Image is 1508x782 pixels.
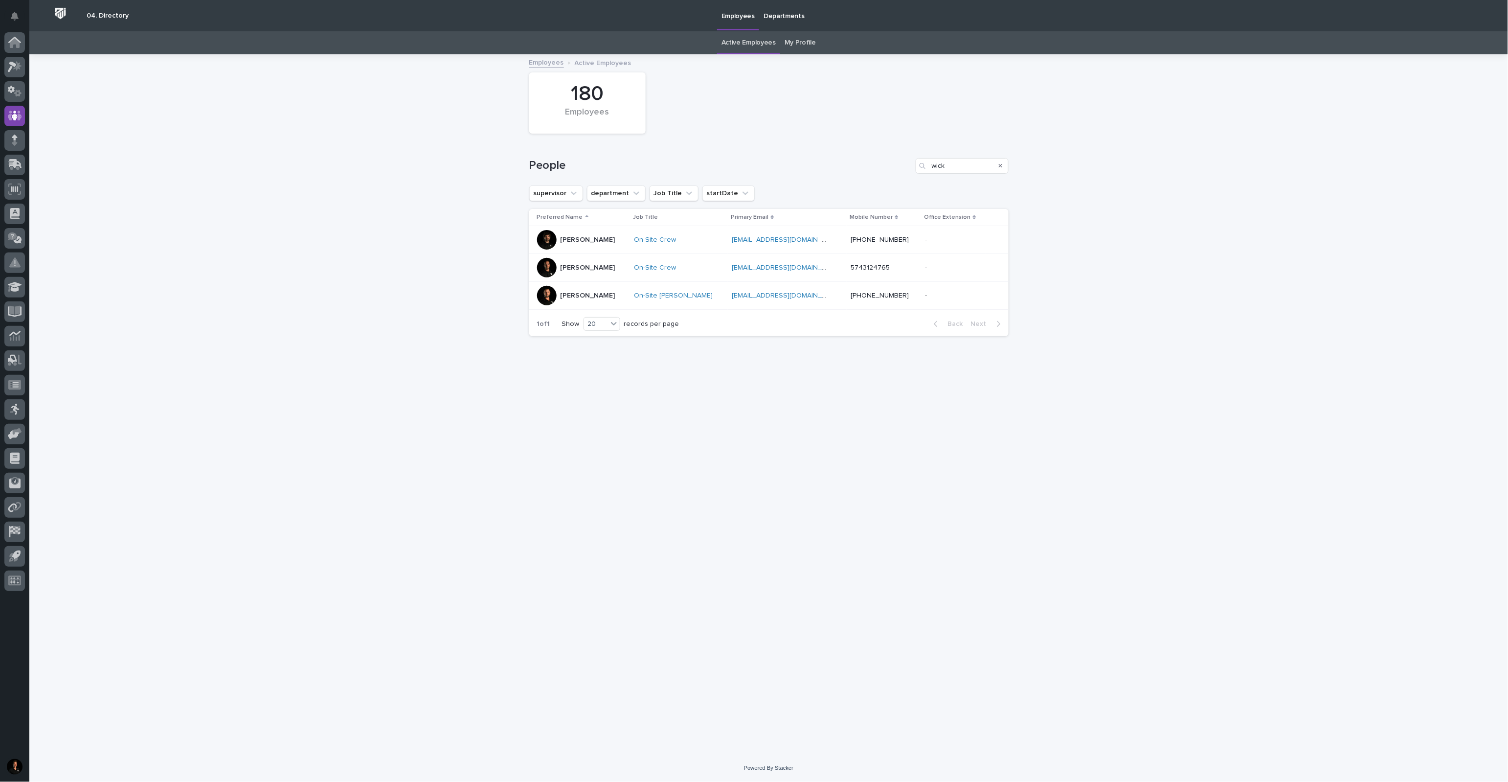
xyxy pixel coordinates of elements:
[634,292,713,300] a: On-Site [PERSON_NAME]
[575,57,631,68] p: Active Employees
[529,282,1009,310] tr: [PERSON_NAME]On-Site [PERSON_NAME] [EMAIL_ADDRESS][DOMAIN_NAME] [PHONE_NUMBER]--
[529,226,1009,254] tr: [PERSON_NAME]On-Site Crew [EMAIL_ADDRESS][DOMAIN_NAME] [PHONE_NUMBER]--
[633,212,658,223] p: Job Title
[529,254,1009,282] tr: [PERSON_NAME]On-Site Crew [EMAIL_ADDRESS][DOMAIN_NAME] 5743124765--
[650,185,698,201] button: Job Title
[529,312,558,336] p: 1 of 1
[634,264,676,272] a: On-Site Crew
[529,56,564,68] a: Employees
[924,212,970,223] p: Office Extension
[562,320,580,328] p: Show
[925,234,929,244] p: -
[851,292,909,299] a: [PHONE_NUMBER]
[732,292,842,299] a: [EMAIL_ADDRESS][DOMAIN_NAME]
[529,159,912,173] h1: People
[4,757,25,777] button: users-avatar
[4,6,25,26] button: Notifications
[851,236,909,243] a: [PHONE_NUMBER]
[721,31,776,54] a: Active Employees
[634,236,676,244] a: On-Site Crew
[702,185,755,201] button: startDate
[971,321,992,327] span: Next
[12,12,25,27] div: Notifications
[850,212,893,223] p: Mobile Number
[546,107,629,128] div: Employees
[561,292,615,300] p: [PERSON_NAME]
[744,765,793,771] a: Powered By Stacker
[732,236,842,243] a: [EMAIL_ADDRESS][DOMAIN_NAME]
[732,264,842,271] a: [EMAIL_ADDRESS][DOMAIN_NAME]
[561,264,615,272] p: [PERSON_NAME]
[624,320,679,328] p: records per page
[926,320,967,328] button: Back
[529,185,583,201] button: supervisor
[916,158,1009,174] input: Search
[925,290,929,300] p: -
[851,264,890,271] a: 5743124765
[731,212,768,223] p: Primary Email
[546,82,629,106] div: 180
[87,12,129,20] h2: 04. Directory
[587,185,646,201] button: department
[584,319,608,329] div: 20
[785,31,816,54] a: My Profile
[537,212,583,223] p: Preferred Name
[925,262,929,272] p: -
[561,236,615,244] p: [PERSON_NAME]
[51,4,69,23] img: Workspace Logo
[942,321,963,327] span: Back
[967,320,1009,328] button: Next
